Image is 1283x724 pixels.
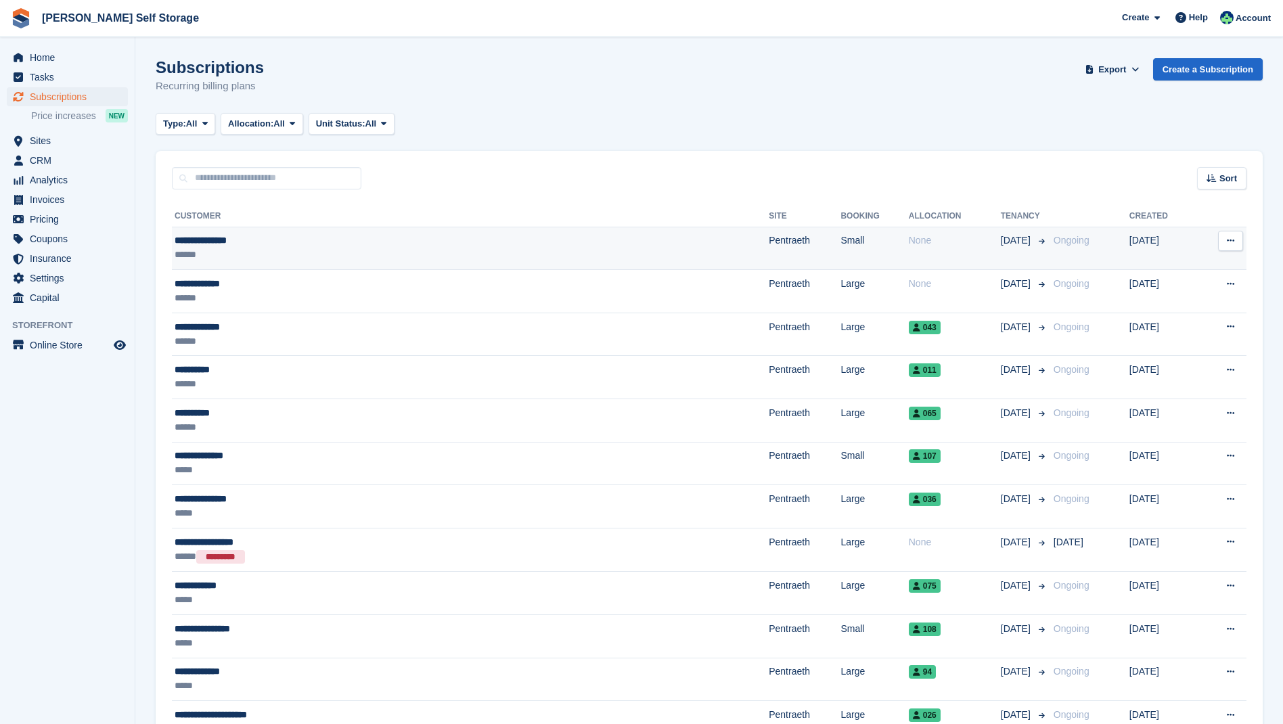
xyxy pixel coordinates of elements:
span: All [273,117,285,131]
span: Sort [1219,172,1237,185]
span: [DATE] [1001,492,1033,506]
td: Small [840,615,908,658]
span: Home [30,48,111,67]
th: Site [769,206,840,227]
button: Export [1083,58,1142,81]
td: [DATE] [1129,658,1197,701]
td: Pentraeth [769,356,840,399]
span: Capital [30,288,111,307]
span: 075 [909,579,941,593]
span: Account [1236,12,1271,25]
span: Storefront [12,319,135,332]
h1: Subscriptions [156,58,264,76]
span: Settings [30,269,111,288]
span: Help [1189,11,1208,24]
a: menu [7,210,128,229]
span: [DATE] [1001,406,1033,420]
th: Tenancy [1001,206,1048,227]
div: NEW [106,109,128,122]
span: Tasks [30,68,111,87]
a: menu [7,131,128,150]
td: Pentraeth [769,615,840,658]
td: Pentraeth [769,528,840,572]
span: Online Store [30,336,111,355]
span: Allocation: [228,117,273,131]
span: 065 [909,407,941,420]
a: menu [7,336,128,355]
span: 94 [909,665,936,679]
span: 011 [909,363,941,377]
span: [DATE] [1001,320,1033,334]
span: Ongoing [1054,407,1089,418]
td: Pentraeth [769,572,840,615]
span: All [186,117,198,131]
div: None [909,277,1001,291]
div: None [909,233,1001,248]
span: CRM [30,151,111,170]
button: Unit Status: All [309,113,395,135]
span: [DATE] [1001,664,1033,679]
span: Invoices [30,190,111,209]
img: Dafydd Pritchard [1220,11,1234,24]
a: Preview store [112,337,128,353]
a: menu [7,229,128,248]
span: Ongoing [1054,493,1089,504]
div: None [909,535,1001,549]
td: Small [840,442,908,485]
td: Pentraeth [769,399,840,443]
span: Sites [30,131,111,150]
span: Subscriptions [30,87,111,106]
td: Large [840,658,908,701]
td: Large [840,572,908,615]
p: Recurring billing plans [156,78,264,94]
span: 043 [909,321,941,334]
td: [DATE] [1129,615,1197,658]
td: Pentraeth [769,270,840,313]
span: 026 [909,708,941,722]
span: Ongoing [1054,364,1089,375]
td: [DATE] [1129,399,1197,443]
td: Pentraeth [769,227,840,270]
td: Pentraeth [769,658,840,701]
span: [DATE] [1001,277,1033,291]
td: [DATE] [1129,442,1197,485]
td: Large [840,356,908,399]
button: Type: All [156,113,215,135]
span: 108 [909,623,941,636]
td: [DATE] [1129,313,1197,356]
span: Ongoing [1054,623,1089,634]
td: [DATE] [1129,485,1197,528]
a: menu [7,151,128,170]
td: Large [840,399,908,443]
a: Price increases NEW [31,108,128,123]
span: [DATE] [1001,708,1033,722]
span: Ongoing [1054,666,1089,677]
td: Pentraeth [769,313,840,356]
span: [DATE] [1001,535,1033,549]
td: [DATE] [1129,528,1197,572]
td: Large [840,313,908,356]
span: Coupons [30,229,111,248]
button: Allocation: All [221,113,303,135]
span: Ongoing [1054,450,1089,461]
span: Pricing [30,210,111,229]
span: 107 [909,449,941,463]
span: Analytics [30,171,111,189]
td: [DATE] [1129,572,1197,615]
a: [PERSON_NAME] Self Storage [37,7,204,29]
a: menu [7,190,128,209]
img: stora-icon-8386f47178a22dfd0bd8f6a31ec36ba5ce8667c1dd55bd0f319d3a0aa187defe.svg [11,8,31,28]
td: Pentraeth [769,485,840,528]
a: menu [7,87,128,106]
a: menu [7,288,128,307]
span: [DATE] [1054,537,1083,547]
span: Create [1122,11,1149,24]
span: All [365,117,377,131]
span: Ongoing [1054,235,1089,246]
th: Customer [172,206,769,227]
span: Ongoing [1054,580,1089,591]
span: [DATE] [1001,363,1033,377]
th: Allocation [909,206,1001,227]
span: Type: [163,117,186,131]
a: menu [7,249,128,268]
